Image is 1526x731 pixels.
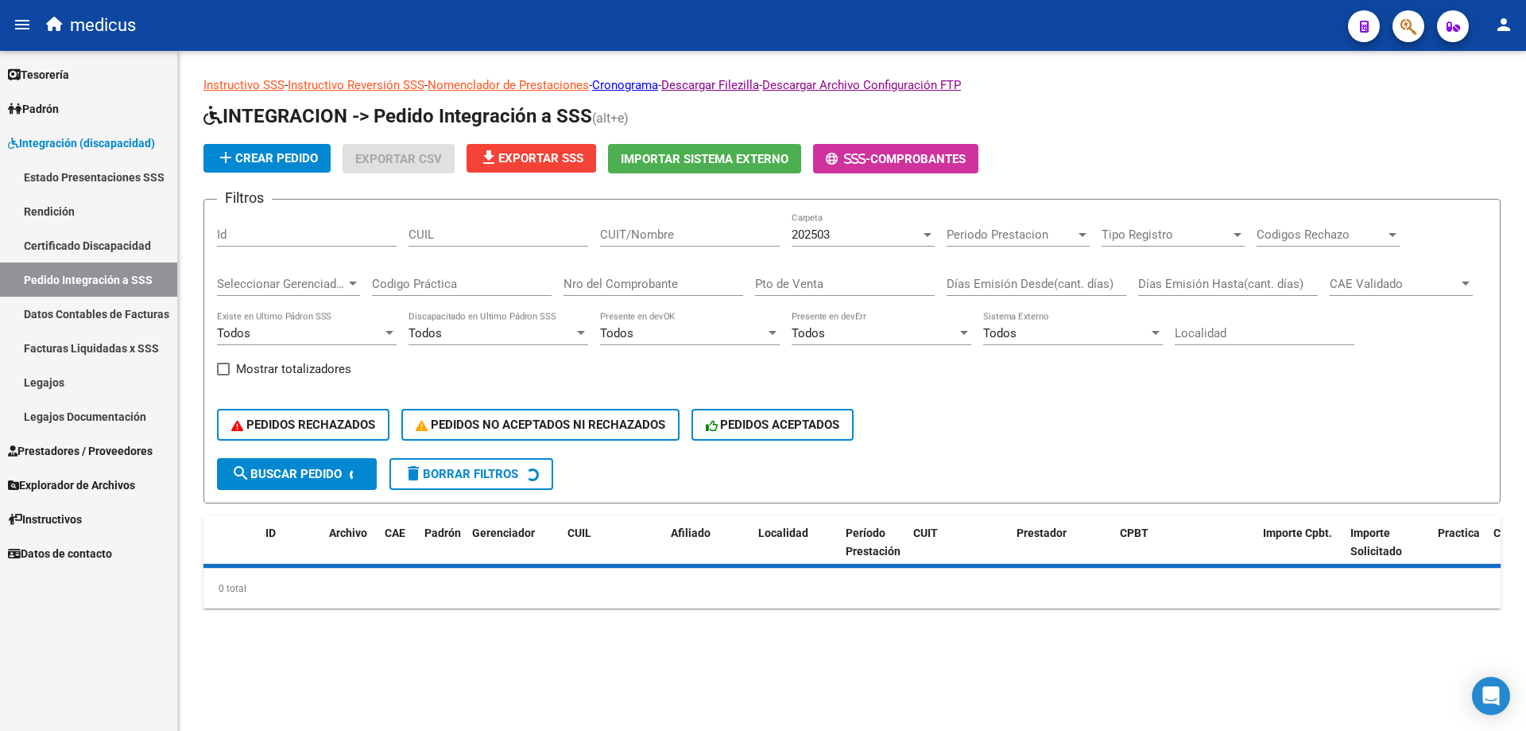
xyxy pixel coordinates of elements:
span: Seleccionar Gerenciador [217,277,346,291]
span: Todos [792,326,825,340]
span: Explorador de Archivos [8,476,135,494]
span: Periodo Prestacion [947,227,1075,242]
button: Borrar Filtros [389,458,553,490]
datatable-header-cell: Archivo [323,516,378,586]
span: Todos [409,326,442,340]
span: Todos [217,326,250,340]
span: - [826,152,870,166]
button: Crear Pedido [203,144,331,173]
span: Gerenciador [472,527,535,539]
span: Integración (discapacidad) [8,134,155,152]
datatable-header-cell: CUIT [907,516,1010,586]
mat-icon: delete [404,464,423,483]
mat-icon: search [231,464,250,483]
mat-icon: menu [13,15,32,34]
button: Buscar Pedido [217,458,377,490]
span: PEDIDOS NO ACEPTADOS NI RECHAZADOS [416,418,665,432]
datatable-header-cell: Padrón [418,516,466,586]
span: Exportar SSS [479,151,583,165]
span: Datos de contacto [8,545,112,562]
span: CPBT [1120,527,1148,539]
span: Practica [1438,527,1480,539]
button: PEDIDOS ACEPTADOS [691,409,854,441]
datatable-header-cell: Importe Cpbt. [1257,516,1344,586]
datatable-header-cell: CAE [378,516,418,586]
span: CUIT [913,527,938,539]
button: -Comprobantes [813,144,978,173]
mat-icon: add [216,148,235,167]
a: Nomenclador de Prestaciones [428,78,589,92]
datatable-header-cell: Practica [1431,516,1487,586]
span: Instructivos [8,511,82,528]
datatable-header-cell: Localidad [752,516,839,586]
a: Descargar Filezilla [661,78,759,92]
span: Codigos Rechazo [1257,227,1385,242]
a: Instructivo Reversión SSS [288,78,424,92]
span: CAE [385,527,405,539]
button: Exportar CSV [343,144,455,173]
datatable-header-cell: ID [259,516,323,586]
mat-icon: file_download [479,148,498,167]
span: PEDIDOS ACEPTADOS [706,418,840,432]
span: CUIL [567,527,591,539]
span: Localidad [758,527,808,539]
span: medicus [70,8,136,43]
datatable-header-cell: CPBT [1114,516,1257,586]
span: Prestadores / Proveedores [8,442,153,460]
datatable-header-cell: Gerenciador [466,516,561,586]
span: Crear Pedido [216,151,318,165]
div: 0 total [203,569,1501,609]
button: PEDIDOS RECHAZADOS [217,409,389,441]
span: ID [265,527,276,539]
a: Instructivo SSS [203,78,285,92]
span: Padrón [424,527,461,539]
mat-icon: person [1494,15,1513,34]
span: Importe Solicitado [1350,527,1402,558]
span: Exportar CSV [355,152,442,166]
a: Cronograma [592,78,658,92]
span: Todos [600,326,633,340]
p: - - - - - [203,76,1501,94]
span: Padrón [8,100,59,118]
span: (alt+e) [592,111,629,126]
datatable-header-cell: CUIL [561,516,664,586]
span: Archivo [329,527,367,539]
h3: Filtros [217,187,272,209]
button: Exportar SSS [467,144,596,173]
span: CAE Validado [1330,277,1458,291]
span: Importe Cpbt. [1263,527,1332,539]
button: Importar Sistema Externo [608,144,801,173]
a: Descargar Archivo Configuración FTP [762,78,961,92]
span: Prestador [1017,527,1067,539]
span: Importar Sistema Externo [621,152,788,166]
span: Tesorería [8,66,69,84]
span: Borrar Filtros [404,467,518,481]
datatable-header-cell: Importe Solicitado [1344,516,1431,586]
div: Open Intercom Messenger [1472,677,1510,715]
span: Período Prestación [846,527,900,558]
span: INTEGRACION -> Pedido Integración a SSS [203,105,592,127]
datatable-header-cell: Afiliado [664,516,752,586]
span: Tipo Registro [1102,227,1230,242]
span: Mostrar totalizadores [236,360,351,379]
span: PEDIDOS RECHAZADOS [231,418,375,432]
span: Todos [983,326,1017,340]
span: Comprobantes [870,152,966,166]
button: PEDIDOS NO ACEPTADOS NI RECHAZADOS [401,409,680,441]
datatable-header-cell: Período Prestación [839,516,907,586]
span: 202503 [792,227,830,242]
span: Buscar Pedido [231,467,342,481]
datatable-header-cell: Prestador [1010,516,1114,586]
span: Afiliado [671,527,711,539]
